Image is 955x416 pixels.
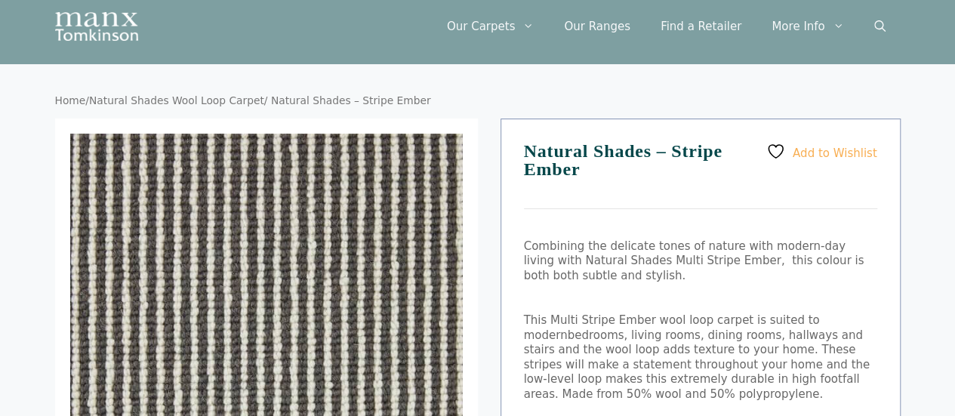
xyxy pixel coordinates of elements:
nav: Breadcrumb [55,94,901,108]
span: This Multi Stripe Ember wool loop carpet is suited to modern [524,313,820,342]
a: Find a Retailer [645,4,756,49]
a: Our Carpets [432,4,550,49]
a: Add to Wishlist [766,142,876,161]
span: Add to Wishlist [793,146,877,159]
a: More Info [756,4,858,49]
a: Home [55,94,86,106]
span: bedrooms, living rooms, dining rooms, hallways and stairs and the wool loop adds texture to your ... [524,328,870,401]
h1: Natural Shades – Stripe Ember [524,142,877,209]
a: Open Search Bar [859,4,901,49]
span: Combining the delicate tones of nature with modern-day living with Natural Shades Multi Stripe Em... [524,239,864,282]
a: Natural Shades Wool Loop Carpet [89,94,264,106]
a: Our Ranges [549,4,645,49]
img: Manx Tomkinson [55,12,138,41]
nav: Primary [432,4,901,49]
